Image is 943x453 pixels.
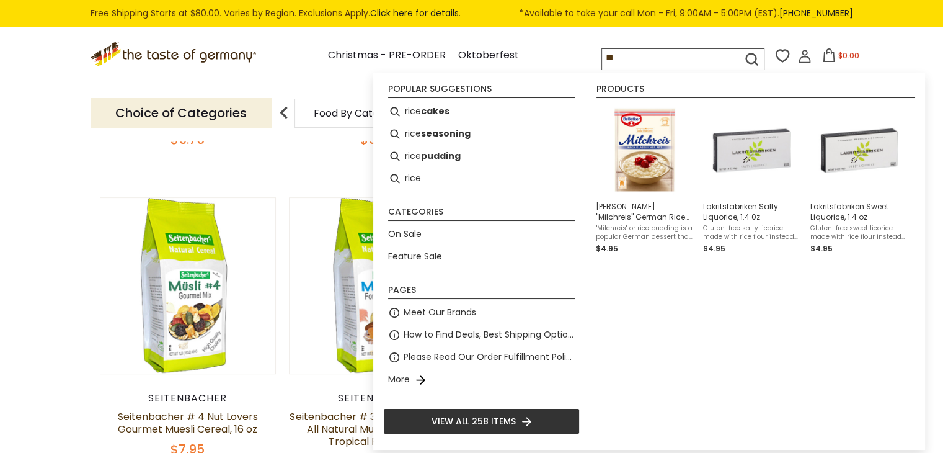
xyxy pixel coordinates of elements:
[290,198,465,374] img: Seitenbacher # 3 For Active People All Natural Muesli Cereal with Tropical Fruits, 16 oz
[388,207,575,221] li: Categories
[520,6,853,20] span: *Available to take your call Mon - Fri, 9:00AM - 5:00PM (EST).
[421,127,471,141] b: seasoning
[100,198,276,374] img: Seitenbacher # 4 Nut Lovers Gourmet Muesli Cereal, 16 oz
[421,104,449,119] b: cakes
[596,201,693,222] span: [PERSON_NAME] "Milchreis" German Rice Pudding, 4.5 oz.
[383,168,580,190] li: rice
[600,105,689,195] img: Dr. Oetker Milchreis Rice Pudding Mix
[810,201,908,222] span: Lakritsfabriken Sweet Liquorice, 1.4 oz
[707,105,797,195] img: Lakritsfabriken Salty Liquorice
[810,243,833,254] span: $4.95
[383,324,580,346] li: How to Find Deals, Best Shipping Options
[383,369,580,391] li: More
[383,223,580,246] li: On Sale
[432,415,516,428] span: View all 258 items
[810,224,908,241] span: Gluten-free sweet licorice made with rice flour instead of wheat flour, from [GEOGRAPHIC_DATA]
[272,101,296,125] img: previous arrow
[404,305,476,320] a: Meet Our Brands
[596,243,618,254] span: $4.95
[596,105,693,255] a: Dr. Oetker Milchreis Rice Pudding Mix[PERSON_NAME] "Milchreis" German Rice Pudding, 4.5 oz."Milch...
[703,243,725,254] span: $4.95
[373,73,925,450] div: Instant Search Results
[703,201,800,222] span: Lakritsfabriken Salty Liquorice, 1.4 0z
[383,145,580,168] li: rice pudding
[421,149,461,163] b: pudding
[388,285,575,299] li: Pages
[383,346,580,369] li: Please Read Our Order Fulfillment Policies
[328,47,446,64] a: Christmas - PRE-ORDER
[596,84,915,98] li: Products
[591,101,698,260] li: Dr. Oetker "Milchreis" German Rice Pudding, 4.5 oz.
[388,84,575,98] li: Popular suggestions
[779,7,853,19] a: [PHONE_NUMBER]
[370,7,461,19] a: Click here for details.
[698,101,805,260] li: Lakritsfabriken Salty Liquorice, 1.4 0z
[703,224,800,241] span: Gluten-free salty licorice made with rice flour instead of wheat flour, from [GEOGRAPHIC_DATA]
[118,410,258,436] a: Seitenbacher # 4 Nut Lovers Gourmet Muesli Cereal, 16 oz
[383,408,580,434] li: View all 258 items
[838,50,859,61] span: $0.00
[458,47,519,64] a: Oktoberfest
[383,246,580,268] li: Feature Sale
[383,302,580,324] li: Meet Our Brands
[388,249,442,264] a: Feature Sale
[703,105,800,255] a: Lakritsfabriken Salty LiquoriceLakritsfabriken Salty Liquorice, 1.4 0zGluten-free salty licorice ...
[404,350,575,364] a: Please Read Our Order Fulfillment Policies
[100,392,277,405] div: Seitenbacher
[91,6,853,20] div: Free Shipping Starts at $80.00. Varies by Region. Exclusions Apply.
[810,105,908,255] a: Lakritsfabriken Sweet LiquoriceLakritsfabriken Sweet Liquorice, 1.4 ozGluten-free sweet licorice ...
[383,101,580,123] li: rice cakes
[289,392,466,405] div: Seitenbacher
[805,101,913,260] li: Lakritsfabriken Sweet Liquorice, 1.4 oz
[91,98,272,128] p: Choice of Categories
[290,410,464,449] a: Seitenbacher # 3 For Active People All Natural Muesli Cereal with Tropical Fruits, 16 oz
[383,123,580,145] li: rice seasoning
[596,224,693,241] span: "Milchreis" or rice pudding is a popular German dessert that is light, creamy, and rich. Just add...
[814,48,867,67] button: $0.00
[814,105,904,195] img: Lakritsfabriken Sweet Liquorice
[314,109,401,118] a: Food By Category
[388,227,422,241] a: On Sale
[404,328,575,342] a: How to Find Deals, Best Shipping Options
